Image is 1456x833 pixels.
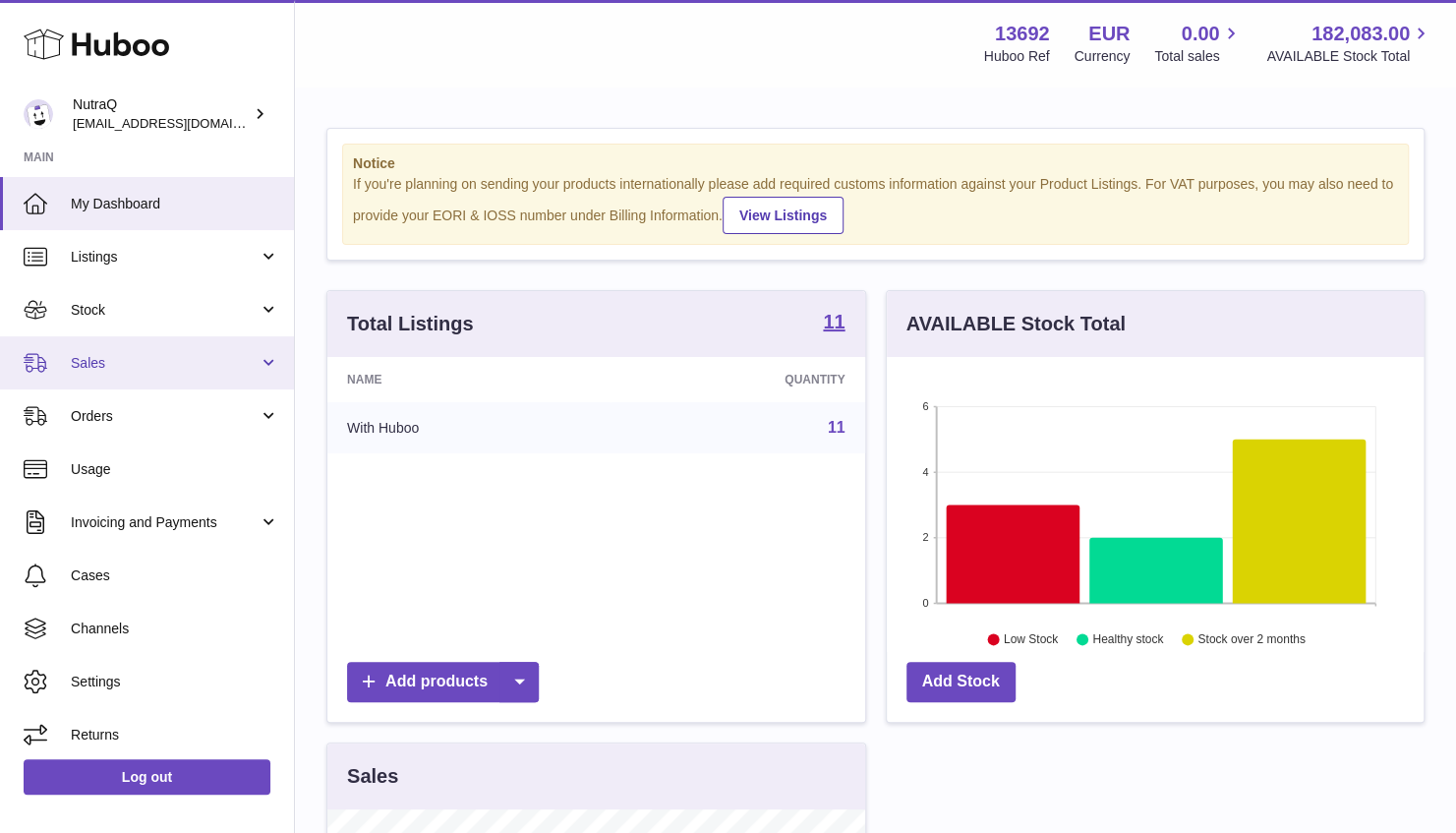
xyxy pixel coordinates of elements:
span: Returns [71,726,279,744]
a: Log out [24,759,270,795]
a: 182,083.00 AVAILABLE Stock Total [1266,21,1432,66]
text: 0 [922,597,928,609]
span: Sales [71,354,259,373]
div: Huboo Ref [984,47,1050,66]
th: Quantity [611,357,864,402]
span: Usage [71,460,279,479]
span: Settings [71,673,279,691]
h3: Total Listings [347,311,474,337]
strong: 13692 [995,21,1050,47]
span: Stock [71,301,259,320]
text: Stock over 2 months [1197,632,1305,646]
span: Channels [71,620,279,638]
div: If you're planning on sending your products internationally please add required customs informati... [353,175,1398,234]
span: Total sales [1154,47,1242,66]
strong: Notice [353,154,1398,173]
text: Low Stock [1003,632,1058,646]
span: Listings [71,248,259,267]
span: [EMAIL_ADDRESS][DOMAIN_NAME] [73,115,289,131]
strong: EUR [1088,21,1130,47]
text: 4 [922,466,928,478]
td: With Huboo [327,402,611,453]
strong: 11 [823,312,844,331]
a: 0.00 Total sales [1154,21,1242,66]
div: NutraQ [73,95,250,133]
a: Add Stock [906,662,1016,702]
h3: AVAILABLE Stock Total [906,311,1126,337]
text: 6 [922,400,928,412]
a: Add products [347,662,539,702]
div: Currency [1075,47,1131,66]
span: Invoicing and Payments [71,513,259,532]
img: log@nutraq.com [24,99,53,129]
span: Orders [71,407,259,426]
span: AVAILABLE Stock Total [1266,47,1432,66]
text: Healthy stock [1092,632,1164,646]
a: 11 [828,419,845,436]
a: View Listings [723,197,844,234]
a: 11 [823,312,844,335]
text: 2 [922,531,928,543]
span: 0.00 [1182,21,1220,47]
span: My Dashboard [71,195,279,213]
th: Name [327,357,611,402]
span: Cases [71,566,279,585]
h3: Sales [347,763,398,790]
span: 182,083.00 [1311,21,1410,47]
